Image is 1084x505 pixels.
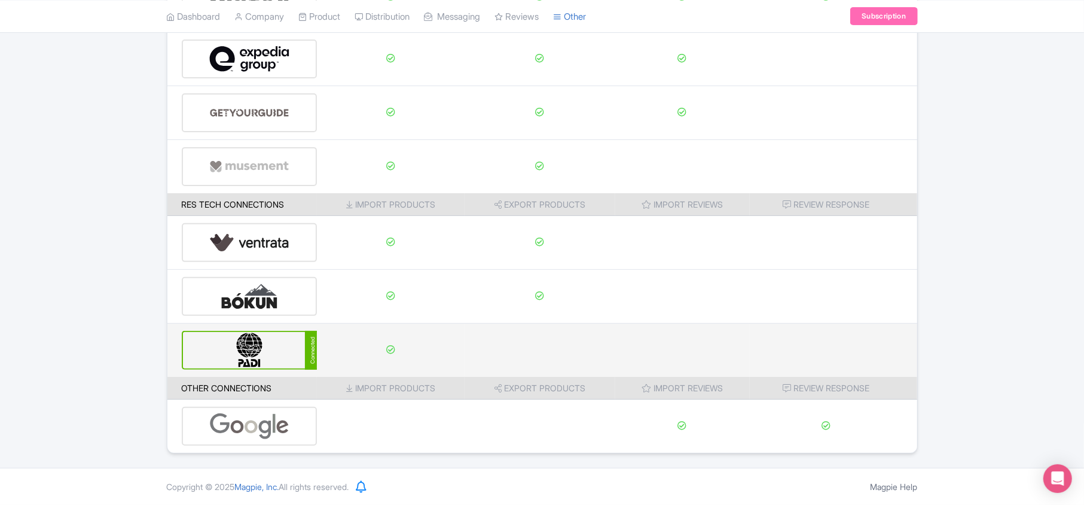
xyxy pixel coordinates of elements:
th: Res Tech Connections [167,193,317,216]
a: Magpie Help [871,482,918,492]
img: padi-d8839556b6cfbd2c30d3e47ef5cc6c4e.svg [209,332,290,369]
th: Import Reviews [615,193,750,216]
th: Import Reviews [615,377,750,400]
a: Subscription [850,7,917,25]
th: Other Connections [167,377,317,400]
img: expedia-9e2f273c8342058d41d2cc231867de8b.svg [209,41,289,77]
th: Import Products [317,377,465,400]
th: Review Response [750,193,917,216]
img: musement-dad6797fd076d4ac540800b229e01643.svg [209,148,289,185]
a: Connected [182,331,317,370]
span: Magpie, Inc. [235,482,279,492]
img: get_your_guide-5a6366678479520ec94e3f9d2b9f304b.svg [209,95,289,131]
div: Open Intercom Messenger [1043,464,1072,493]
img: ventrata-b8ee9d388f52bb9ce077e58fa33de912.svg [209,224,289,261]
img: google-96de159c2084212d3cdd3c2fb262314c.svg [209,408,289,445]
div: Connected [305,331,317,370]
img: bokun-9d666bd0d1b458dbc8a9c3d52590ba5a.svg [209,278,289,315]
th: Export Products [465,193,615,216]
th: Import Products [317,193,465,216]
th: Review Response [750,377,917,400]
div: Copyright © 2025 All rights reserved. [160,480,356,493]
th: Export Products [465,377,615,400]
